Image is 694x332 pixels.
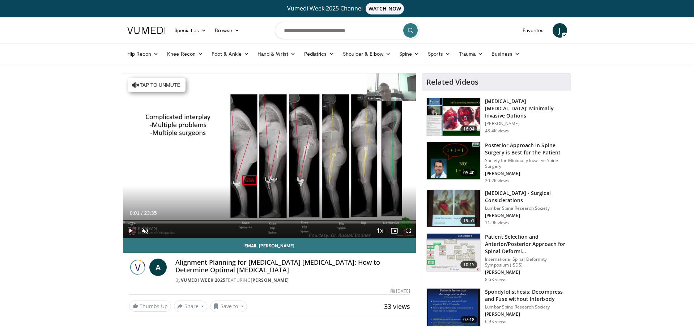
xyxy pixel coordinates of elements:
[426,78,478,86] h4: Related Videos
[170,23,211,38] a: Specialties
[138,224,152,238] button: Unmute
[427,234,480,271] img: beefc228-5859-4966-8bc6-4c9aecbbf021.150x105_q85_crop-smart_upscale.jpg
[384,302,410,311] span: 33 views
[487,47,524,61] a: Business
[181,277,226,283] a: Vumedi Week 2025
[366,3,404,14] span: WATCH NOW
[460,217,478,224] span: 19:51
[485,121,566,127] p: [PERSON_NAME]
[485,158,566,169] p: Society for Minimally Invasive Spine Surgery
[175,259,410,274] h4: Alignment Planning for [MEDICAL_DATA] [MEDICAL_DATA]: How to Determine Optimal [MEDICAL_DATA]
[485,311,566,317] p: [PERSON_NAME]
[485,319,506,324] p: 6.9K views
[128,78,186,92] button: Tap to unmute
[485,213,566,218] p: [PERSON_NAME]
[339,47,395,61] a: Shoulder & Elbow
[395,47,423,61] a: Spine
[123,47,163,61] a: Hip Recon
[485,98,566,119] h3: [MEDICAL_DATA] [MEDICAL_DATA]: Minimally Invasive Options
[485,220,509,226] p: 11.9K views
[129,301,171,312] a: Thumbs Up
[123,238,416,253] a: Email [PERSON_NAME]
[426,288,566,327] a: 07:18 Spondylolisthesis: Decompress and Fuse without Interbody Lumbar Spine Research Society [PER...
[485,233,566,255] h3: Patient Selection and Anterior/Posterior Approach for Spinal Deformi…
[553,23,567,38] a: J
[485,205,566,211] p: Lumbar Spine Research Society
[127,27,166,34] img: VuMedi Logo
[485,142,566,156] h3: Posterior Approach in Spine Surgery is Best for the Patient
[123,221,416,224] div: Progress Bar
[460,169,478,176] span: 05:40
[455,47,487,61] a: Trauma
[485,128,509,134] p: 48.4K views
[427,289,480,326] img: 97801bed-5de1-4037-bed6-2d7170b090cf.150x105_q85_crop-smart_upscale.jpg
[275,22,420,39] input: Search topics, interventions
[485,288,566,303] h3: Spondylolisthesis: Decompress and Fuse without Interbody
[174,301,208,312] button: Share
[144,210,157,216] span: 23:35
[426,98,566,136] a: 16:04 [MEDICAL_DATA] [MEDICAL_DATA]: Minimally Invasive Options [PERSON_NAME] 48.4K views
[460,316,478,323] span: 07:18
[426,233,566,282] a: 10:15 Patient Selection and Anterior/Posterior Approach for Spinal Deformi… International Spinal ...
[485,304,566,310] p: Lumbar Spine Research Society
[123,224,138,238] button: Play
[123,73,416,238] video-js: Video Player
[401,224,416,238] button: Fullscreen
[427,98,480,136] img: 9f1438f7-b5aa-4a55-ab7b-c34f90e48e66.150x105_q85_crop-smart_upscale.jpg
[485,171,566,176] p: [PERSON_NAME]
[163,47,207,61] a: Knee Recon
[518,23,548,38] a: Favorites
[391,288,410,294] div: [DATE]
[460,261,478,268] span: 10:15
[460,125,478,133] span: 16:04
[485,178,509,184] p: 20.2K views
[426,190,566,228] a: 19:51 [MEDICAL_DATA] - Surgical Considerations Lumbar Spine Research Society [PERSON_NAME] 11.9K ...
[129,259,146,276] img: Vumedi Week 2025
[149,259,167,276] a: A
[210,23,244,38] a: Browse
[251,277,289,283] a: [PERSON_NAME]
[210,301,247,312] button: Save to
[175,277,410,284] div: By FEATURING
[253,47,300,61] a: Hand & Wrist
[128,3,566,14] a: Vumedi Week 2025 ChannelWATCH NOW
[427,142,480,180] img: 3b6f0384-b2b2-4baa-b997-2e524ebddc4b.150x105_q85_crop-smart_upscale.jpg
[426,142,566,184] a: 05:40 Posterior Approach in Spine Surgery is Best for the Patient Society for Minimally Invasive ...
[485,269,566,275] p: [PERSON_NAME]
[427,190,480,227] img: df977cbb-5756-427a-b13c-efcd69dcbbf0.150x105_q85_crop-smart_upscale.jpg
[372,224,387,238] button: Playback Rate
[485,190,566,204] h3: [MEDICAL_DATA] - Surgical Considerations
[485,256,566,268] p: International Spinal Deformity Symposium (ISDS)
[130,210,140,216] span: 0:01
[423,47,455,61] a: Sports
[485,277,506,282] p: 8.6K views
[141,210,143,216] span: /
[207,47,253,61] a: Foot & Ankle
[387,224,401,238] button: Enable picture-in-picture mode
[300,47,339,61] a: Pediatrics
